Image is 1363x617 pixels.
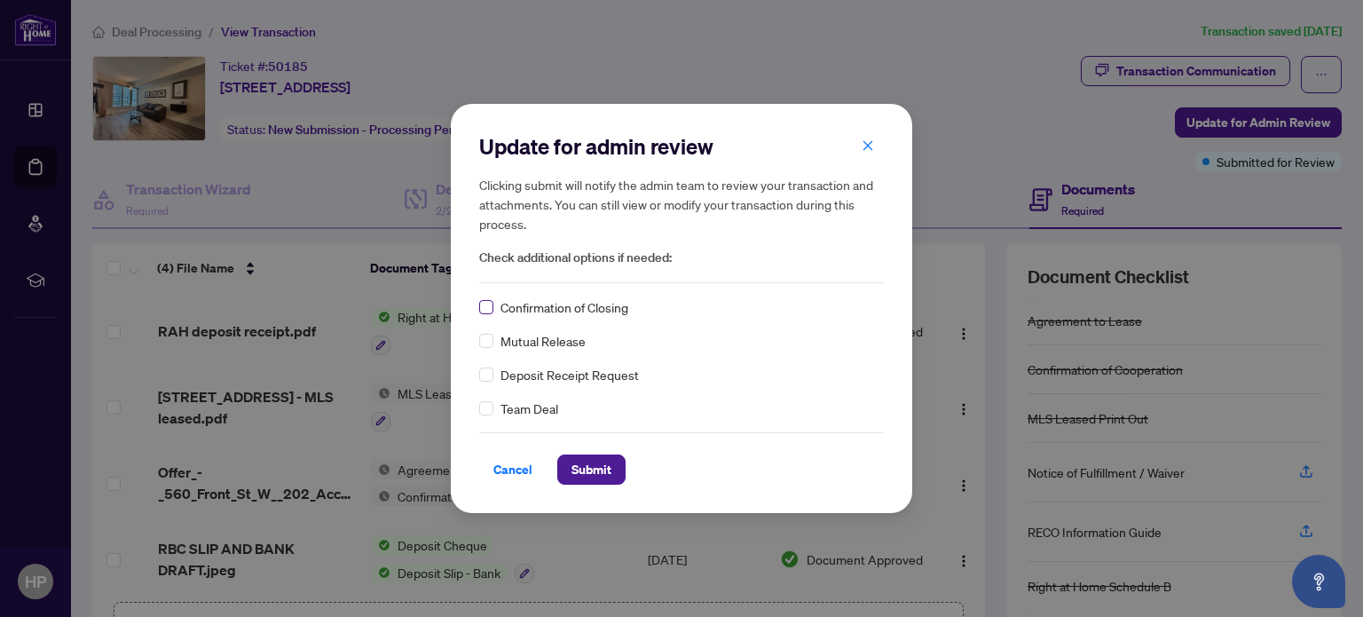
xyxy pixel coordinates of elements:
[479,455,547,485] button: Cancel
[479,175,884,233] h5: Clicking submit will notify the admin team to review your transaction and attachments. You can st...
[500,365,639,384] span: Deposit Receipt Request
[479,248,884,268] span: Check additional options if needed:
[1292,555,1345,608] button: Open asap
[500,331,586,351] span: Mutual Release
[571,455,611,484] span: Submit
[500,297,628,317] span: Confirmation of Closing
[557,455,626,485] button: Submit
[479,132,884,161] h2: Update for admin review
[493,455,532,484] span: Cancel
[500,399,558,418] span: Team Deal
[862,139,874,152] span: close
